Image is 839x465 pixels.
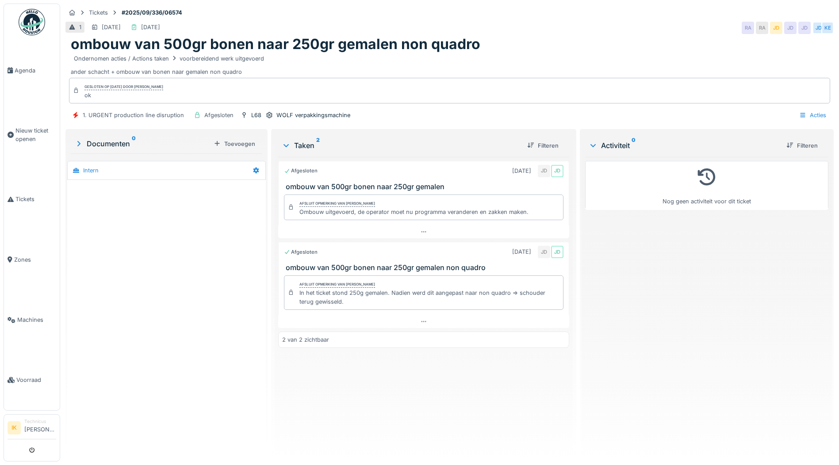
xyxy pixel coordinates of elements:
[284,167,318,175] div: Afgesloten
[71,53,828,76] div: ander schacht + ombouw van bonen naar gemalen non quadro
[299,289,559,305] div: In het ticket stond 250g gemalen. Nadien werd dit aangepast naar non quadro => schouder terug gew...
[299,208,529,216] div: Ombouw uitgevoerd, de operator moet nu programma veranderen en zakken maken.
[89,8,108,17] div: Tickets
[286,183,565,191] h3: ombouw van 500gr bonen naar 250gr gemalen
[299,201,375,207] div: Afsluit opmerking van [PERSON_NAME]
[79,23,81,31] div: 1
[591,165,823,206] div: Nog geen activiteit voor dit ticket
[14,255,56,264] span: Zones
[756,22,768,34] div: RA
[210,138,259,150] div: Toevoegen
[282,140,520,151] div: Taken
[286,263,565,272] h3: ombouw van 500gr bonen naar 250gr gemalen non quadro
[798,22,811,34] div: JD
[538,246,550,258] div: JD
[4,229,60,290] a: Zones
[632,140,636,151] sup: 0
[15,126,56,143] span: Nieuw ticket openen
[524,140,562,152] div: Filteren
[74,54,264,63] div: Ondernomen acties / Actions taken voorbereidend werk uitgevoerd
[742,22,754,34] div: RA
[19,9,45,35] img: Badge_color-CXgf-gQk.svg
[284,248,318,256] div: Afgesloten
[821,22,834,34] div: KE
[8,418,56,439] a: IK Technicus[PERSON_NAME]
[812,22,825,34] div: JD
[316,140,320,151] sup: 2
[8,421,21,435] li: IK
[512,248,531,256] div: [DATE]
[795,109,830,122] div: Acties
[24,418,56,425] div: Technicus
[251,111,261,119] div: L68
[84,84,163,90] div: Gesloten op [DATE] door [PERSON_NAME]
[4,290,60,350] a: Machines
[512,167,531,175] div: [DATE]
[204,111,234,119] div: Afgesloten
[589,140,779,151] div: Activiteit
[15,66,56,75] span: Agenda
[276,111,350,119] div: WOLF verpakkingsmachine
[4,350,60,410] a: Voorraad
[15,195,56,203] span: Tickets
[24,418,56,437] li: [PERSON_NAME]
[783,140,821,152] div: Filteren
[4,40,60,100] a: Agenda
[132,138,136,149] sup: 0
[83,111,184,119] div: 1. URGENT production line disruption
[16,376,56,384] span: Voorraad
[102,23,121,31] div: [DATE]
[538,165,550,177] div: JD
[71,36,480,53] h1: ombouw van 500gr bonen naar 250gr gemalen non quadro
[784,22,797,34] div: JD
[83,166,99,175] div: Intern
[282,335,329,344] div: 2 van 2 zichtbaar
[551,246,563,258] div: JD
[17,316,56,324] span: Machines
[4,169,60,229] a: Tickets
[551,165,563,177] div: JD
[770,22,782,34] div: JD
[74,138,210,149] div: Documenten
[141,23,160,31] div: [DATE]
[84,91,163,99] div: ok
[118,8,186,17] strong: #2025/09/336/06574
[4,100,60,169] a: Nieuw ticket openen
[299,282,375,288] div: Afsluit opmerking van [PERSON_NAME]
